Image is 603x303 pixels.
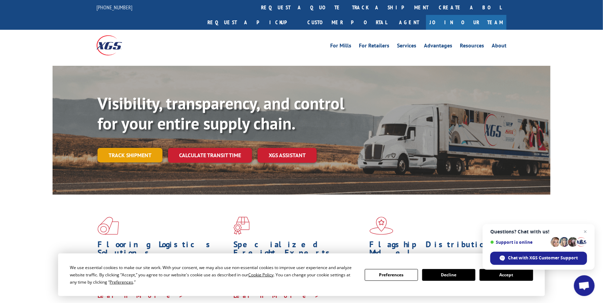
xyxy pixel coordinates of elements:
[248,272,273,278] span: Cookie Policy
[70,264,356,286] div: We use essential cookies to make our site work. With your consent, we may also use non-essential ...
[96,4,132,11] a: [PHONE_NUMBER]
[365,269,418,281] button: Preferences
[202,15,302,30] a: Request a pickup
[233,292,319,300] a: Learn More >
[302,15,392,30] a: Customer Portal
[392,15,426,30] a: Agent
[424,43,452,51] a: Advantages
[98,148,163,162] a: Track shipment
[426,15,507,30] a: Join Our Team
[574,275,595,296] div: Open chat
[422,269,475,281] button: Decline
[460,43,484,51] a: Resources
[168,148,252,163] a: Calculate transit time
[98,240,228,260] h1: Flooring Logistics Solutions
[233,217,250,235] img: xgs-icon-focused-on-flooring-red
[581,228,590,236] span: Close chat
[233,240,364,260] h1: Specialized Freight Experts
[480,269,533,281] button: Accept
[58,253,545,296] div: Cookie Consent Prompt
[490,229,587,234] span: Questions? Chat with us!
[330,43,351,51] a: For Mills
[490,240,548,245] span: Support is online
[98,217,119,235] img: xgs-icon-total-supply-chain-intelligence-red
[110,279,133,285] span: Preferences
[98,292,184,300] a: Learn More >
[258,148,317,163] a: XGS ASSISTANT
[492,43,507,51] a: About
[508,255,578,261] span: Chat with XGS Customer Support
[490,252,587,265] div: Chat with XGS Customer Support
[370,240,500,260] h1: Flagship Distribution Model
[98,92,344,134] b: Visibility, transparency, and control for your entire supply chain.
[370,217,393,235] img: xgs-icon-flagship-distribution-model-red
[397,43,416,51] a: Services
[359,43,389,51] a: For Retailers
